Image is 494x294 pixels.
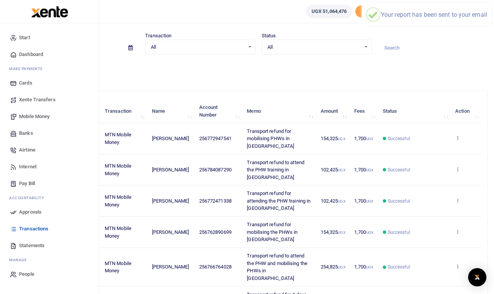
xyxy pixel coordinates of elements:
a: Transactions [6,220,93,237]
div: Open Intercom Messenger [468,268,486,286]
small: UGX [338,230,345,235]
a: UGX 51,064,476 [306,5,352,18]
a: Approvals [6,204,93,220]
span: Start [19,34,30,42]
a: Statements [6,237,93,254]
span: Successful [388,229,410,236]
span: Successful [388,264,410,270]
span: Successful [388,135,410,142]
small: UGX [338,168,345,172]
small: UGX [366,265,373,269]
span: All [151,43,244,51]
small: UGX [366,137,373,141]
li: Wallet ballance [303,5,355,18]
a: Banks [6,125,93,142]
span: MTN Mobile Money [105,194,131,208]
small: UGX [366,199,373,203]
small: UGX [338,137,345,141]
span: [PERSON_NAME] [152,229,189,235]
a: Cards [6,75,93,91]
span: 154,325 [321,229,345,235]
span: MTN Mobile Money [105,132,131,145]
li: M [6,63,93,75]
span: 1,700 [354,136,374,141]
span: Cards [19,79,32,87]
span: 256766764028 [199,264,232,270]
a: People [6,266,93,283]
div: Your report has been sent to your email [381,11,487,18]
span: Successful [388,198,410,205]
span: UGX 51,064,476 [312,8,347,15]
span: [PERSON_NAME] [152,264,189,270]
span: [PERSON_NAME] [152,136,189,141]
a: Airtime [6,142,93,158]
span: countability [15,195,44,201]
th: Fees: activate to sort column ascending [350,99,378,123]
small: UGX [338,199,345,203]
a: Internet [6,158,93,175]
span: 256772471338 [199,198,232,204]
span: 256784087290 [199,167,232,173]
li: M [6,254,93,266]
span: Transport refund to attend the PHW training in [GEOGRAPHIC_DATA] [247,160,304,180]
th: Name: activate to sort column ascending [148,99,195,123]
span: Dashboard [19,51,43,58]
span: 1,700 [354,198,374,204]
th: Status: activate to sort column ascending [378,99,451,123]
a: Mobile Money [6,108,93,125]
small: UGX [338,265,345,269]
input: Search [378,42,488,54]
th: Account Number: activate to sort column ascending [195,99,243,123]
li: Toup your wallet [355,5,393,18]
span: Transport refund for attending the PHW training in [GEOGRAPHIC_DATA] [247,190,310,211]
a: logo-small logo-large logo-large [30,8,68,14]
span: Transport refund for mobilising the PHWs in [GEOGRAPHIC_DATA] [247,222,297,242]
span: 1,700 [354,229,374,235]
span: Mobile Money [19,113,50,120]
a: Pay Bill [6,175,93,192]
span: Successful [388,166,410,173]
span: ake Payments [13,66,43,72]
th: Amount: activate to sort column ascending [316,99,350,123]
span: Transactions [19,225,48,233]
span: 102,425 [321,167,345,173]
span: MTN Mobile Money [105,225,131,239]
span: Airtime [19,146,35,154]
span: Statements [19,242,45,249]
span: [PERSON_NAME] [152,167,189,173]
small: UGX [366,230,373,235]
span: 256762890699 [199,229,232,235]
a: Dashboard [6,46,93,63]
span: Banks [19,129,33,137]
span: Transport refund for mobilising PHWs in [GEOGRAPHIC_DATA] [247,128,294,149]
span: 256772947541 [199,136,232,141]
th: Memo: activate to sort column ascending [243,99,316,123]
a: Xente Transfers [6,91,93,108]
span: MTN Mobile Money [105,260,131,274]
th: Transaction: activate to sort column ascending [101,99,148,123]
a: Start [6,29,93,46]
span: People [19,270,34,278]
span: Xente Transfers [19,96,56,104]
span: anage [13,257,27,263]
span: Internet [19,163,37,171]
span: [PERSON_NAME] [152,198,189,204]
small: UGX [366,168,373,172]
span: MTN Mobile Money [105,163,131,176]
label: Transaction [145,32,171,40]
span: Pay Bill [19,180,35,187]
a: Add money [355,8,393,14]
span: 102,425 [321,198,345,204]
span: Approvals [19,208,42,216]
label: Status [262,32,276,40]
li: Ac [6,192,93,204]
p: Download [29,64,488,72]
span: Transport refund to attend the PHW and mobilising the PHWs in [GEOGRAPHIC_DATA] [247,253,307,281]
span: 254,825 [321,264,345,270]
img: logo-large [31,6,68,18]
span: All [267,43,361,51]
th: Action: activate to sort column ascending [451,99,481,123]
span: 154,325 [321,136,345,141]
span: Add money [355,5,393,18]
span: 1,700 [354,167,374,173]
